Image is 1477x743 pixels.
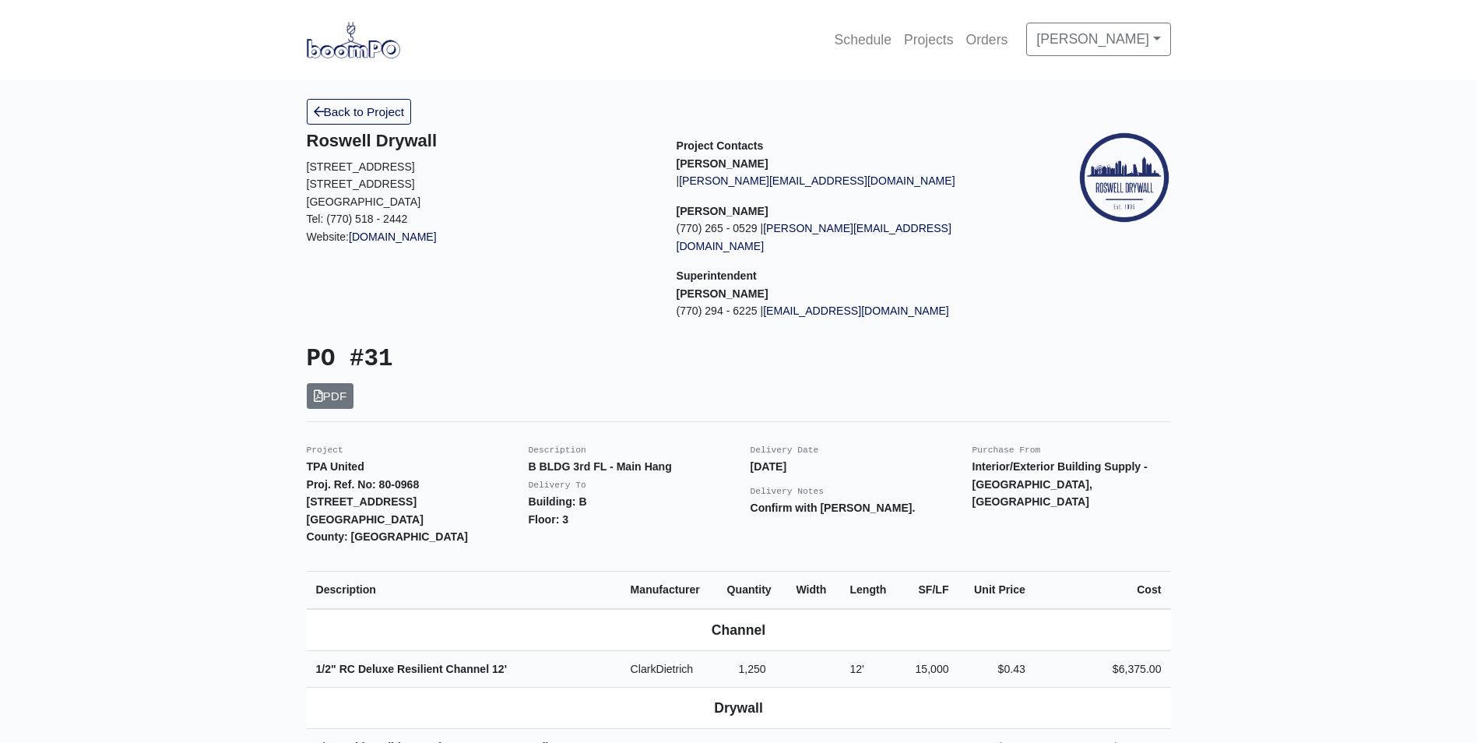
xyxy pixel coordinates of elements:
b: Channel [712,622,765,638]
strong: [DATE] [751,460,787,473]
a: Back to Project [307,99,412,125]
a: [EMAIL_ADDRESS][DOMAIN_NAME] [763,305,949,317]
h3: PO #31 [307,345,727,374]
p: [STREET_ADDRESS] [307,158,653,176]
span: 12' [849,663,863,675]
strong: TPA United [307,460,364,473]
th: Cost [1035,571,1171,608]
a: [PERSON_NAME][EMAIL_ADDRESS][DOMAIN_NAME] [677,222,951,252]
p: [GEOGRAPHIC_DATA] [307,193,653,211]
strong: [GEOGRAPHIC_DATA] [307,513,424,526]
span: Project Contacts [677,139,764,152]
small: Delivery Date [751,445,819,455]
strong: Floor: 3 [529,513,569,526]
h5: Roswell Drywall [307,131,653,151]
p: [STREET_ADDRESS] [307,175,653,193]
a: Orders [960,23,1015,57]
span: Superintendent [677,269,757,282]
span: 12' [492,663,507,675]
a: [PERSON_NAME][EMAIL_ADDRESS][DOMAIN_NAME] [679,174,955,187]
b: Drywall [714,700,763,716]
a: [DOMAIN_NAME] [349,231,437,243]
th: Length [840,571,901,608]
strong: Proj. Ref. No: 80-0968 [307,478,420,491]
th: Manufacturer [621,571,718,608]
small: Project [307,445,343,455]
small: Description [529,445,586,455]
strong: B BLDG 3rd FL - Main Hang [529,460,672,473]
strong: Building: B [529,495,587,508]
a: Projects [898,23,960,57]
th: Quantity [718,571,787,608]
strong: [STREET_ADDRESS] [307,495,417,508]
a: Schedule [828,23,898,57]
td: 1,250 [718,650,787,688]
strong: [PERSON_NAME] [677,157,768,170]
strong: County: [GEOGRAPHIC_DATA] [307,530,469,543]
strong: [PERSON_NAME] [677,287,768,300]
strong: [PERSON_NAME] [677,205,768,217]
strong: Confirm with [PERSON_NAME]. [751,502,916,514]
p: | [677,172,1023,190]
small: Purchase From [972,445,1041,455]
img: boomPO [307,22,400,58]
th: Unit Price [958,571,1035,608]
p: Tel: (770) 518 - 2442 [307,210,653,228]
a: PDF [307,383,354,409]
td: $0.43 [958,650,1035,688]
strong: 1/2" RC Deluxe Resilient Channel [316,663,508,675]
small: Delivery To [529,481,586,490]
td: 15,000 [901,650,958,688]
p: (770) 265 - 0529 | [677,220,1023,255]
p: Interior/Exterior Building Supply - [GEOGRAPHIC_DATA], [GEOGRAPHIC_DATA] [972,458,1171,511]
th: Description [307,571,621,608]
a: [PERSON_NAME] [1026,23,1170,55]
th: Width [786,571,840,608]
small: Delivery Notes [751,487,825,496]
p: (770) 294 - 6225 | [677,302,1023,320]
td: $6,375.00 [1035,650,1171,688]
div: Website: [307,131,653,245]
td: ClarkDietrich [621,650,718,688]
th: SF/LF [901,571,958,608]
